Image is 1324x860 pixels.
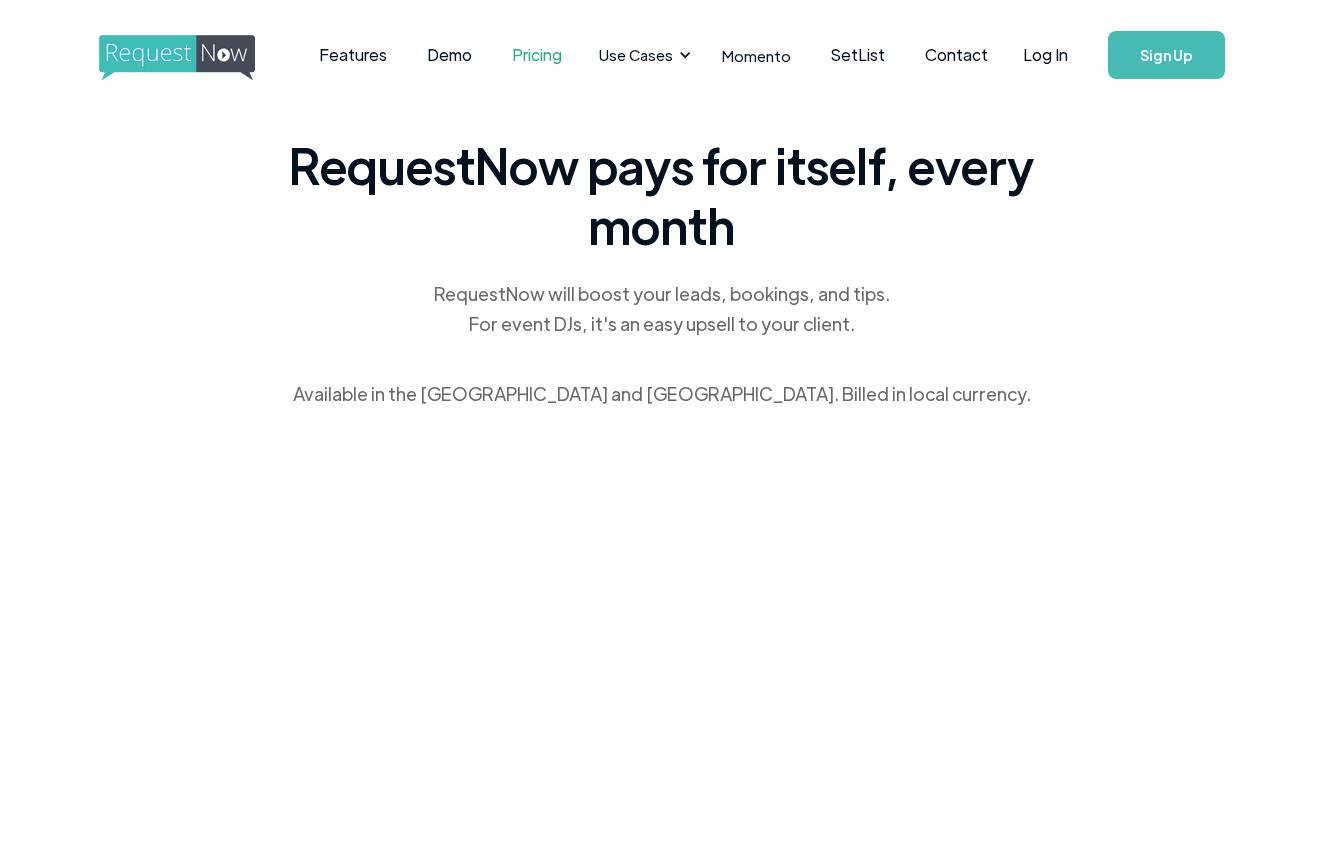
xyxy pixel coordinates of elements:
a: Pricing [492,24,582,86]
a: Log In [1003,20,1088,90]
div: Use Cases [599,44,673,66]
div: RequestNow will boost your leads, bookings, and tips. For event DJs, it's an easy upsell to your ... [432,279,892,339]
a: home [99,35,249,75]
a: Sign Up [1108,31,1225,79]
a: Contact [905,24,1008,86]
span: RequestNow pays for itself, every month [282,135,1042,255]
div: Use Cases [587,24,697,86]
div: Available in the [GEOGRAPHIC_DATA] and [GEOGRAPHIC_DATA]. Billed in local currency. [293,379,1031,409]
a: Momento [702,26,811,85]
a: Demo [407,24,492,86]
img: requestnow logo [99,35,292,81]
a: SetList [811,24,905,86]
a: Features [299,24,407,86]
